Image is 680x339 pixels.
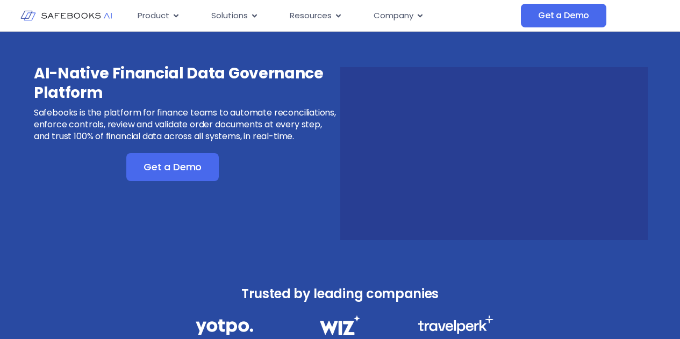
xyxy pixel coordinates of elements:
[538,10,589,21] span: Get a Demo
[172,283,509,305] h3: Trusted by leading companies
[129,5,521,26] div: Menu Toggle
[314,315,365,335] img: Financial Data Governance 2
[129,5,521,26] nav: Menu
[144,162,202,172] span: Get a Demo
[196,315,253,338] img: Financial Data Governance 1
[374,10,413,22] span: Company
[34,107,339,142] p: Safebooks is the platform for finance teams to automate reconciliations, enforce controls, review...
[138,10,169,22] span: Product
[34,64,339,103] h3: AI-Native Financial Data Governance Platform
[211,10,248,22] span: Solutions
[126,153,219,181] a: Get a Demo
[290,10,332,22] span: Resources
[418,315,493,334] img: Financial Data Governance 3
[521,4,606,27] a: Get a Demo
